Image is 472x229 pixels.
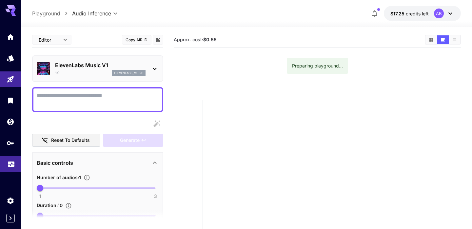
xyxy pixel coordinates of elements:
[425,35,461,45] div: Show media in grid viewShow media in video viewShow media in list view
[449,35,460,44] button: Show media in list view
[63,202,74,209] button: Specify the duration of each audio in seconds.
[390,10,429,17] div: $17.24822
[32,10,72,17] nav: breadcrumb
[114,71,144,75] p: elevenlabs_music
[7,75,14,84] div: Playground
[155,36,161,44] button: Add to library
[37,202,63,208] span: Duration : 10
[7,197,14,205] div: Settings
[55,61,146,69] p: ElevenLabs Music V1
[37,155,159,171] div: Basic controls
[7,139,14,147] div: API Keys
[7,54,14,62] div: Models
[434,9,444,18] div: AB
[6,214,15,222] button: Expand sidebar
[39,193,41,200] span: 1
[37,159,73,167] p: Basic controls
[39,36,59,43] span: Editor
[81,174,93,181] button: Specify how many audios to generate in a single request. Each audio generation will be charged se...
[37,175,81,180] span: Number of audios : 1
[292,60,343,72] div: Preparing playground...
[437,35,449,44] button: Show media in video view
[32,134,100,147] button: Reset to defaults
[390,11,406,16] span: $17.25
[7,118,14,126] div: Wallet
[384,6,461,21] button: $17.24822AB
[154,193,157,200] span: 3
[7,96,14,105] div: Library
[406,11,429,16] span: credits left
[7,158,15,166] div: Usage
[32,10,60,17] a: Playground
[72,10,111,17] span: Audio Inference
[203,37,217,42] b: $0.55
[37,59,159,79] div: ElevenLabs Music V11.0elevenlabs_music
[55,70,60,75] p: 1.0
[7,33,14,41] div: Home
[122,35,151,45] button: Copy AIR ID
[425,35,437,44] button: Show media in grid view
[174,37,217,42] span: Approx. cost:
